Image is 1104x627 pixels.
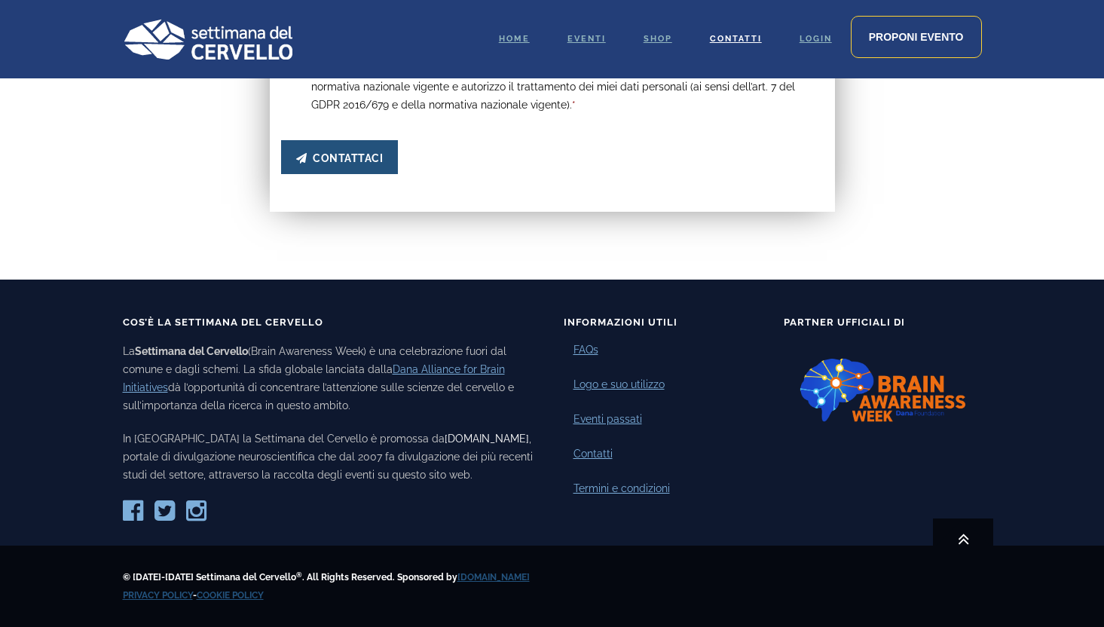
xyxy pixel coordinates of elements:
[135,345,248,357] b: Settimana del Cervello
[573,481,670,497] a: Termini e condizioni
[869,31,964,43] span: Proponi evento
[311,60,824,114] label: Dichiaro di aver letto e compreso di cui agli artt. 13 e 14 del GDPR 2016/679 e alla normativa na...
[296,571,302,579] sup: ®
[123,19,292,60] img: Logo
[123,317,323,328] span: Cos’è la Settimana del Cervello
[800,34,832,44] span: Login
[784,317,905,328] span: Partner Ufficiali di
[573,446,613,462] a: Contatti
[445,433,529,445] a: [DOMAIN_NAME]
[567,34,606,44] span: Eventi
[281,140,399,174] button: Contattaci
[573,342,598,358] a: FAQs
[499,34,530,44] span: Home
[851,16,982,58] a: Proponi evento
[644,34,672,44] span: Shop
[457,572,530,583] a: [DOMAIN_NAME]
[784,342,982,439] img: Logo-BAW-nuovo.png
[197,590,264,601] a: Cookie Policy
[573,377,665,393] a: Logo e suo utilizzo
[564,317,677,328] span: Informazioni Utili
[573,411,642,427] a: Eventi passati
[710,34,762,44] span: Contatti
[123,568,982,604] div: © [DATE]-[DATE] Settimana del Cervello . All Rights Reserved. Sponsored by -
[123,430,541,484] p: In [GEOGRAPHIC_DATA] la Settimana del Cervello è promossa da , portale di divulgazione neuroscien...
[123,590,193,601] a: Privacy Policy
[123,342,541,414] p: La (Brain Awareness Week) è una celebrazione fuori dal comune e dagli schemi. La sfida globale la...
